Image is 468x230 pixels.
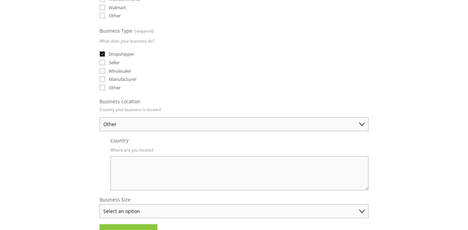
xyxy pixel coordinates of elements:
[109,59,120,66] span: Seller
[100,5,105,10] input: Walmart
[109,68,131,74] span: Wholesaler
[100,85,105,90] input: Other
[100,36,154,46] p: What does your business do?
[100,60,105,65] input: Seller
[100,76,105,82] input: Manufacturer
[109,13,121,19] span: Other
[109,76,137,82] span: Manufacturer
[135,26,154,36] span: (required)
[110,137,128,144] span: Country
[100,117,368,131] select: Business Location
[100,105,161,114] p: Country your business is located
[100,28,132,34] span: Business Type
[100,204,368,218] select: Business Size
[109,4,126,11] span: Walmart
[109,51,134,57] span: Dropshipper
[109,85,121,91] span: Other
[100,196,131,203] span: Business Size
[100,13,105,18] input: Other
[100,98,140,105] span: Business Location
[100,51,105,57] input: Dropshipper
[100,68,105,74] input: Wholesaler
[110,145,368,155] p: Where are you located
